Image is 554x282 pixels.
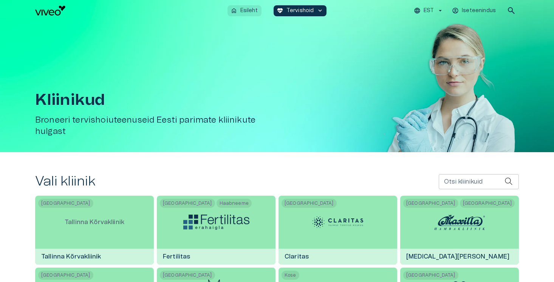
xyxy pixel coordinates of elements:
span: search [507,6,516,15]
button: ecg_heartTervishoidkeyboard_arrow_down [274,5,327,16]
a: [GEOGRAPHIC_DATA]Tallinna KõrvakliinikTallinna Kõrvakliinik [35,196,154,265]
img: Viveo logo [35,6,65,16]
span: Kose [282,271,299,280]
h1: Kliinikud [35,91,280,109]
h6: [MEDICAL_DATA][PERSON_NAME] [400,246,515,267]
p: EST [424,7,434,15]
h5: Broneeri tervishoiuteenuseid Eesti parimate kliinikute hulgast [35,115,280,137]
span: [GEOGRAPHIC_DATA] [460,199,515,208]
h6: Fertilitas [157,246,197,267]
img: Woman with doctor's equipment [368,21,519,248]
span: home [231,7,237,14]
a: [GEOGRAPHIC_DATA]Claritas logoClaritas [279,196,397,265]
img: Claritas logo [309,211,366,234]
span: [GEOGRAPHIC_DATA] [38,271,93,280]
a: Navigate to homepage [35,6,224,16]
a: [GEOGRAPHIC_DATA]HaabneemeFertilitas logoFertilitas [157,196,275,265]
p: Tallinna Kõrvakliinik [59,212,130,233]
span: [GEOGRAPHIC_DATA] [160,271,215,280]
a: [GEOGRAPHIC_DATA][GEOGRAPHIC_DATA]Maxilla Hambakliinik logo[MEDICAL_DATA][PERSON_NAME] [400,196,519,265]
p: Tervishoid [286,7,314,15]
h2: Vali kliinik [35,173,95,190]
span: [GEOGRAPHIC_DATA] [38,199,93,208]
span: keyboard_arrow_down [317,7,323,14]
p: Esileht [240,7,258,15]
img: Fertilitas logo [183,215,249,230]
p: Iseteenindus [462,7,496,15]
span: [GEOGRAPHIC_DATA] [282,199,337,208]
span: [GEOGRAPHIC_DATA] [403,271,458,280]
h6: Claritas [279,246,315,267]
img: Maxilla Hambakliinik logo [431,211,488,234]
button: EST [413,5,445,16]
span: [GEOGRAPHIC_DATA] [403,199,458,208]
button: Iseteenindus [451,5,498,16]
button: open search modal [504,3,519,18]
button: homeEsileht [227,5,262,16]
h6: Tallinna Kõrvakliinik [35,246,107,267]
span: ecg_heart [277,7,283,14]
span: [GEOGRAPHIC_DATA] [160,199,215,208]
span: Haabneeme [217,199,252,208]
